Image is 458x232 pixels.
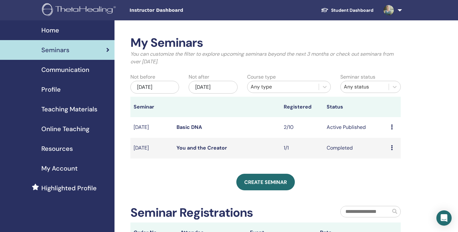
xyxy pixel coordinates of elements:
a: Create seminar [236,174,295,190]
span: Highlighted Profile [41,183,97,193]
span: My Account [41,164,78,173]
td: 1/1 [281,138,323,158]
span: Home [41,25,59,35]
div: [DATE] [130,81,179,94]
a: Student Dashboard [316,4,378,16]
td: Completed [323,138,388,158]
th: Registered [281,97,323,117]
a: You and the Creator [177,144,227,151]
p: You can customize the filter to explore upcoming seminars beyond the next 3 months or check out s... [130,50,401,66]
span: Profile [41,85,61,94]
span: Instructor Dashboard [129,7,225,14]
span: Online Teaching [41,124,89,134]
td: Active Published [323,117,388,138]
span: Communication [41,65,89,74]
img: logo.png [42,3,118,18]
th: Status [323,97,388,117]
div: Open Intercom Messenger [436,210,452,226]
label: Course type [247,73,276,81]
a: Basic DNA [177,124,202,130]
span: Create seminar [244,179,287,186]
th: Seminar [130,97,173,117]
div: Any status [344,83,385,91]
td: 2/10 [281,117,323,138]
h2: My Seminars [130,36,401,50]
span: Teaching Materials [41,104,97,114]
label: Not after [189,73,209,81]
td: [DATE] [130,138,173,158]
img: graduation-cap-white.svg [321,7,329,13]
h2: Seminar Registrations [130,206,253,220]
label: Seminar status [340,73,375,81]
td: [DATE] [130,117,173,138]
label: Not before [130,73,155,81]
span: Seminars [41,45,69,55]
img: default.jpg [384,5,394,15]
div: Any type [251,83,316,91]
span: Resources [41,144,73,153]
div: [DATE] [189,81,237,94]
